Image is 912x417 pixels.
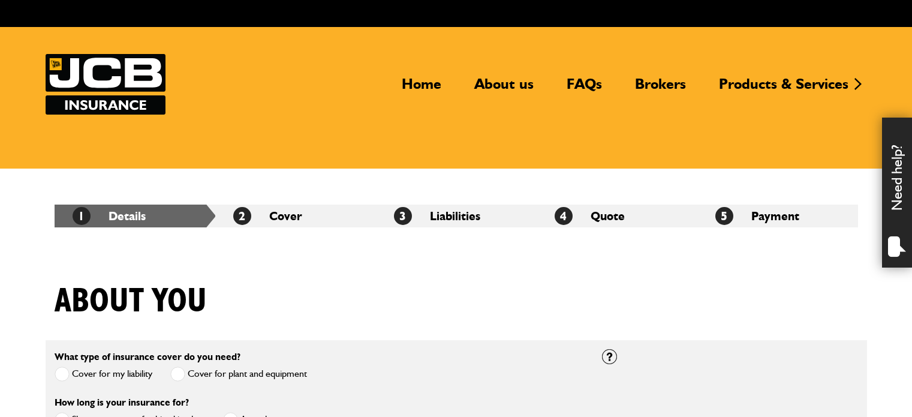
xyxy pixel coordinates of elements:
a: About us [465,75,543,103]
label: Cover for my liability [55,367,152,382]
label: What type of insurance cover do you need? [55,352,240,362]
h1: About you [55,281,207,322]
a: Brokers [626,75,695,103]
span: 4 [555,207,573,225]
span: 5 [715,207,733,225]
a: FAQs [558,75,611,103]
div: Need help? [882,118,912,268]
label: How long is your insurance for? [55,398,189,407]
li: Cover [215,205,376,227]
li: Details [55,205,215,227]
li: Quote [537,205,697,227]
a: Home [393,75,450,103]
a: JCB Insurance Services [46,54,165,115]
span: 3 [394,207,412,225]
li: Liabilities [376,205,537,227]
a: Products & Services [710,75,857,103]
span: 2 [233,207,251,225]
span: 1 [73,207,91,225]
li: Payment [697,205,858,227]
label: Cover for plant and equipment [170,367,307,382]
img: JCB Insurance Services logo [46,54,165,115]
